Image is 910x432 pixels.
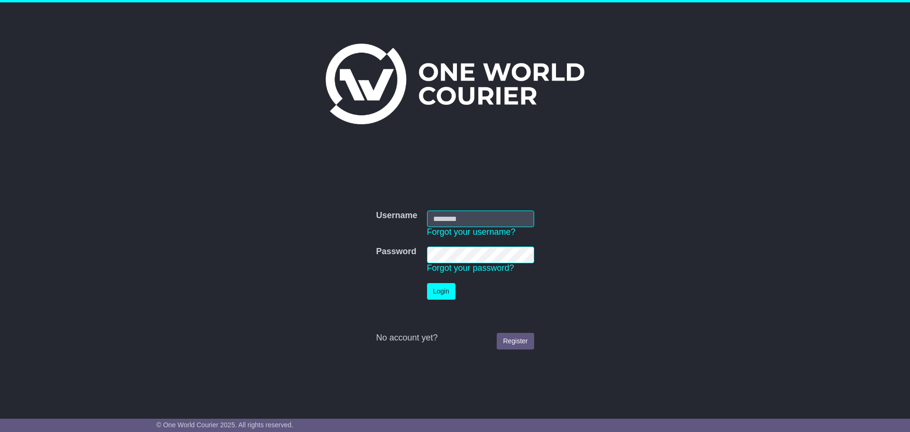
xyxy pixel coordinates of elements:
button: Login [427,283,455,300]
div: No account yet? [376,333,534,343]
label: Username [376,211,417,221]
label: Password [376,247,416,257]
a: Forgot your username? [427,227,516,237]
a: Forgot your password? [427,263,514,273]
span: © One World Courier 2025. All rights reserved. [156,421,293,429]
img: One World [326,44,584,124]
a: Register [497,333,534,349]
